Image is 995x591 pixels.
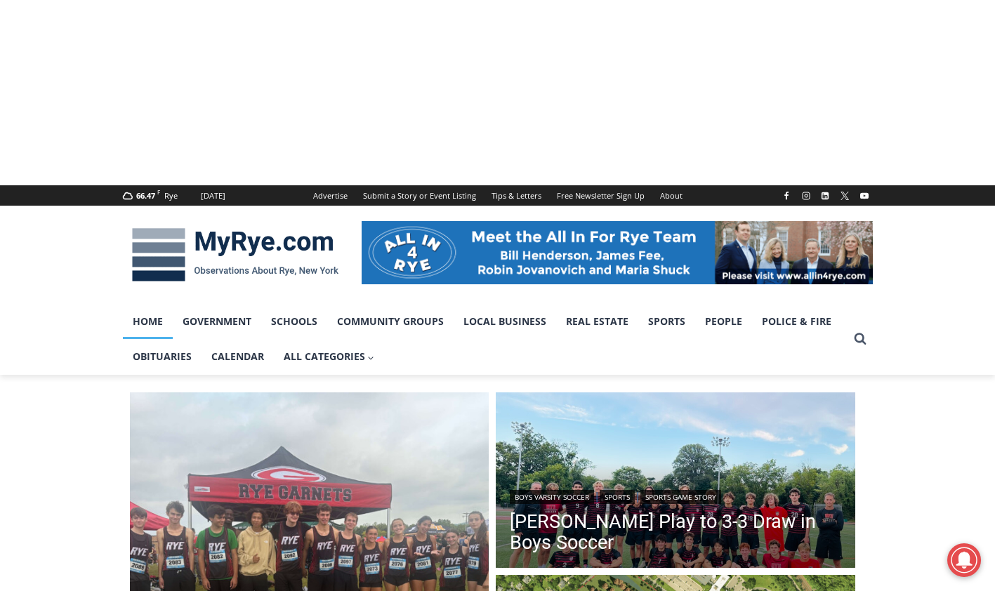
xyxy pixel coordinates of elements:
[201,190,225,202] div: [DATE]
[600,490,635,504] a: Sports
[496,392,855,572] a: Read More Rye, Harrison Play to 3-3 Draw in Boys Soccer
[202,339,274,374] a: Calendar
[123,339,202,374] a: Obituaries
[305,185,355,206] a: Advertise
[484,185,549,206] a: Tips & Letters
[836,187,853,204] a: X
[510,490,594,504] a: Boys Varsity Soccer
[327,304,454,339] a: Community Groups
[454,304,556,339] a: Local Business
[695,304,752,339] a: People
[652,185,690,206] a: About
[778,187,795,204] a: Facebook
[510,511,841,553] a: [PERSON_NAME] Play to 3-3 Draw in Boys Soccer
[123,218,348,291] img: MyRye.com
[817,187,833,204] a: Linkedin
[798,187,815,204] a: Instagram
[123,304,848,375] nav: Primary Navigation
[123,304,173,339] a: Home
[136,190,155,201] span: 66.47
[164,190,178,202] div: Rye
[640,490,721,504] a: Sports Game Story
[173,304,261,339] a: Government
[355,185,484,206] a: Submit a Story or Event Listing
[362,221,873,284] img: All in for Rye
[549,185,652,206] a: Free Newsletter Sign Up
[496,392,855,572] img: (PHOTO: The 2025 Rye Boys Varsity Soccer team. Contributed.)
[848,326,873,352] button: View Search Form
[261,304,327,339] a: Schools
[510,487,841,504] div: | |
[305,185,690,206] nav: Secondary Navigation
[752,304,841,339] a: Police & Fire
[157,188,160,196] span: F
[556,304,638,339] a: Real Estate
[638,304,695,339] a: Sports
[284,349,375,364] span: All Categories
[856,187,873,204] a: YouTube
[274,339,385,374] a: All Categories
